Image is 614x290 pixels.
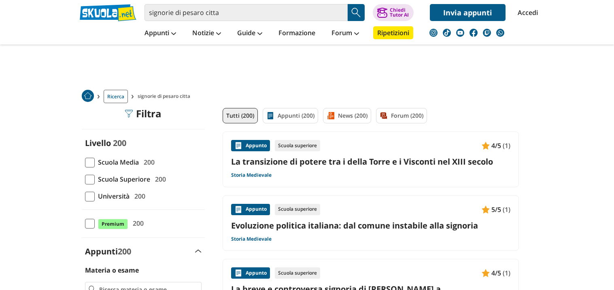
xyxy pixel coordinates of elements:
[231,140,270,151] div: Appunto
[275,267,320,279] div: Scuola superiore
[85,246,131,257] label: Appunti
[131,191,145,201] span: 200
[231,236,272,242] a: Storia Medievale
[518,4,535,21] a: Accedi
[266,112,274,120] img: Appunti filtro contenuto
[491,204,501,215] span: 5/5
[82,90,94,103] a: Home
[348,4,365,21] button: Search Button
[470,29,478,37] img: facebook
[231,204,270,215] div: Appunto
[142,26,178,41] a: Appunti
[429,29,438,37] img: instagram
[231,220,510,231] a: Evoluzione politica italiana: dal comune instabile alla signoria
[113,138,126,148] span: 200
[231,172,272,178] a: Storia Medievale
[482,205,490,214] img: Appunti contenuto
[323,108,371,123] a: News (200)
[144,4,348,21] input: Cerca appunti, riassunti o versioni
[190,26,223,41] a: Notizie
[234,142,242,150] img: Appunti contenuto
[85,138,111,148] label: Livello
[140,157,155,167] span: 200
[152,174,166,184] span: 200
[456,29,464,37] img: youtube
[503,140,510,151] span: (1)
[125,110,133,118] img: Filtra filtri mobile
[373,26,413,39] a: Ripetizioni
[329,26,361,41] a: Forum
[104,90,128,103] a: Ricerca
[118,246,131,257] span: 200
[275,140,320,151] div: Scuola superiore
[390,8,409,17] div: Chiedi Tutor AI
[483,29,491,37] img: twitch
[276,26,317,41] a: Formazione
[482,142,490,150] img: Appunti contenuto
[95,174,150,184] span: Scuola Superiore
[130,218,144,229] span: 200
[373,4,414,21] button: ChiediTutor AI
[95,157,139,167] span: Scuola Media
[491,140,501,151] span: 4/5
[376,108,427,123] a: Forum (200)
[503,268,510,278] span: (1)
[503,204,510,215] span: (1)
[95,191,130,201] span: Università
[275,204,320,215] div: Scuola superiore
[430,4,506,21] a: Invia appunti
[234,205,242,214] img: Appunti contenuto
[231,267,270,279] div: Appunto
[231,156,510,167] a: La transizione di potere tra i della Torre e i Visconti nel XIII secolo
[138,90,193,103] span: signorie di pesaro citta
[350,6,362,19] img: Cerca appunti, riassunti o versioni
[85,266,139,275] label: Materia o esame
[443,29,451,37] img: tiktok
[82,90,94,102] img: Home
[98,219,128,229] span: Premium
[496,29,504,37] img: WhatsApp
[380,112,388,120] img: Forum filtro contenuto
[491,268,501,278] span: 4/5
[125,108,161,119] div: Filtra
[235,26,264,41] a: Guide
[223,108,258,123] a: Tutti (200)
[327,112,335,120] img: News filtro contenuto
[195,250,202,253] img: Apri e chiudi sezione
[263,108,318,123] a: Appunti (200)
[234,269,242,277] img: Appunti contenuto
[482,269,490,277] img: Appunti contenuto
